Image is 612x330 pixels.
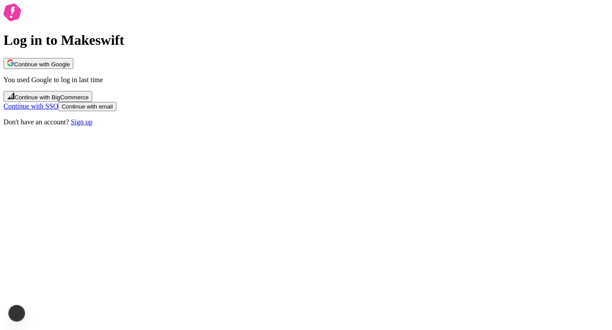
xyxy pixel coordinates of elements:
[4,91,92,102] button: Continue with BigCommerce
[4,76,608,84] p: You used Google to log in last time
[14,94,89,101] span: Continue with BigCommerce
[58,102,116,111] button: Continue with email
[4,102,58,110] a: Continue with SSO
[4,32,608,48] h1: Log in to Makeswift
[4,118,608,126] p: Don't have an account?
[71,118,92,126] a: Sign up
[14,61,70,68] span: Continue with Google
[62,103,112,110] span: Continue with email
[4,58,73,69] button: Continue with Google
